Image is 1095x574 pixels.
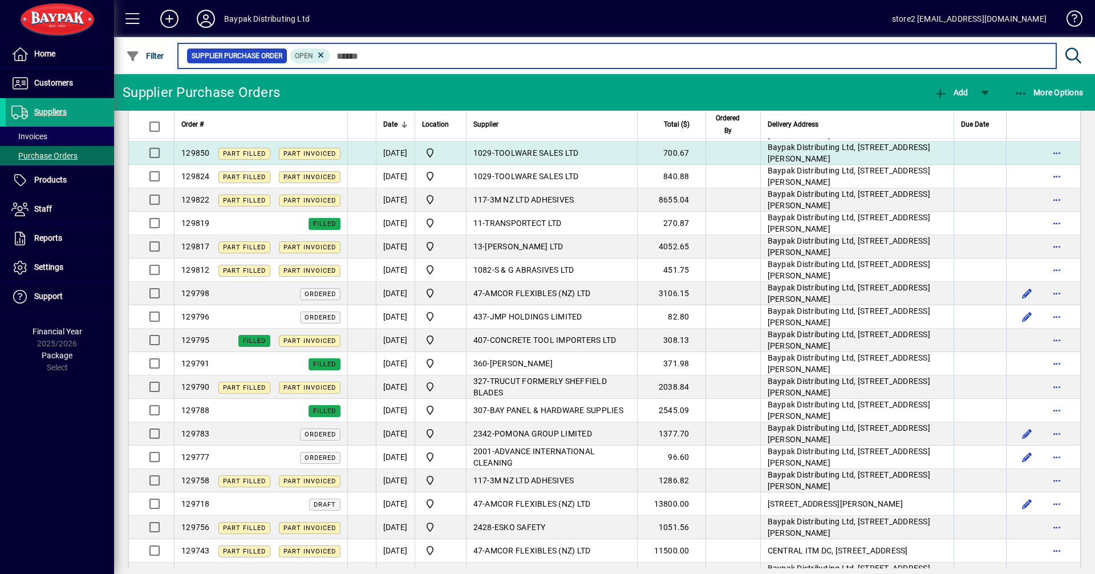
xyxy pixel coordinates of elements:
span: 129817 [181,242,210,251]
span: Baypak - Onekawa [422,544,459,557]
td: [DATE] [376,375,415,399]
td: 4052.65 [637,235,705,258]
td: 3106.15 [637,282,705,305]
button: More options [1048,284,1066,302]
span: 47 [473,546,483,555]
span: Baypak - Onekawa [422,403,459,417]
span: 129796 [181,312,210,321]
span: Location [422,118,449,131]
span: Ordered [305,431,336,438]
button: More options [1048,425,1066,443]
td: [STREET_ADDRESS][PERSON_NAME] [760,492,954,516]
span: Ordered [305,290,336,298]
td: Baypak Distributing Ltd, [STREET_ADDRESS][PERSON_NAME] [760,142,954,165]
span: 117 [473,476,488,485]
span: Invoices [11,132,47,141]
td: - [466,235,637,258]
span: Reports [34,233,62,242]
span: Filled [243,337,266,345]
td: - [466,516,637,539]
td: - [466,188,637,212]
td: [DATE] [376,165,415,188]
span: Part Filled [223,478,266,485]
span: Add [934,88,968,97]
td: [DATE] [376,469,415,492]
td: 1286.82 [637,469,705,492]
div: Baypak Distributing Ltd [224,10,310,28]
span: Open [295,52,313,60]
span: [PERSON_NAME] [490,359,553,368]
span: S & G ABRASIVES LTD [494,265,574,274]
span: Filled [313,361,336,368]
td: [DATE] [376,492,415,516]
td: [DATE] [376,188,415,212]
a: Home [6,40,114,68]
div: Date [383,118,408,131]
span: 437 [473,312,488,321]
span: ESKO SAFETY [494,523,546,532]
td: Baypak Distributing Ltd, [STREET_ADDRESS][PERSON_NAME] [760,352,954,375]
div: Supplier Purchase Orders [123,83,280,102]
span: 129824 [181,172,210,181]
span: 117 [473,195,488,204]
td: Baypak Distributing Ltd, [STREET_ADDRESS][PERSON_NAME] [760,305,954,329]
span: 13 [473,242,483,251]
td: Baypak Distributing Ltd, [STREET_ADDRESS][PERSON_NAME] [760,375,954,399]
span: More Options [1014,88,1084,97]
span: 1029 [473,172,492,181]
td: - [466,329,637,352]
button: Profile [188,9,224,29]
span: Part Filled [223,244,266,251]
td: CENTRAL ITM DC, [STREET_ADDRESS] [760,539,954,563]
td: [DATE] [376,422,415,446]
span: TOOLWARE SALES LTD [494,172,579,181]
div: Total ($) [644,118,700,131]
td: [DATE] [376,539,415,563]
button: More options [1048,471,1066,490]
span: Part Filled [223,150,266,157]
span: Date [383,118,398,131]
span: Baypak - Onekawa [422,286,459,300]
td: Baypak Distributing Ltd, [STREET_ADDRESS][PERSON_NAME] [760,469,954,492]
button: More options [1048,167,1066,185]
span: Ordered By [713,112,743,137]
td: 2038.84 [637,375,705,399]
td: [DATE] [376,352,415,375]
span: TRUCUT FORMERLY SHEFFIELD BLADES [473,377,607,397]
span: 129822 [181,195,210,204]
td: - [466,352,637,375]
span: 129812 [181,265,210,274]
span: 129791 [181,359,210,368]
span: 129850 [181,148,210,157]
span: AMCOR FLEXIBLES (NZ) LTD [485,546,590,555]
td: 700.67 [637,142,705,165]
span: Baypak - Onekawa [422,333,459,347]
td: 308.13 [637,329,705,352]
button: More options [1048,144,1066,162]
span: 327 [473,377,488,386]
a: Invoices [6,127,114,146]
button: More options [1048,401,1066,419]
td: 371.98 [637,352,705,375]
span: JMP HOLDINGS LIMITED [490,312,582,321]
span: Home [34,49,55,58]
button: More options [1048,120,1066,139]
span: Ordered [305,454,336,462]
button: Edit [1018,448,1036,466]
td: [DATE] [376,516,415,539]
button: More options [1048,261,1066,279]
td: Baypak Distributing Ltd, [STREET_ADDRESS][PERSON_NAME] [760,422,954,446]
td: - [466,492,637,516]
td: Baypak Distributing Ltd, [STREET_ADDRESS][PERSON_NAME] [760,446,954,469]
td: 8655.04 [637,188,705,212]
button: More options [1048,214,1066,232]
button: More options [1048,331,1066,349]
td: [DATE] [376,399,415,422]
button: More options [1048,237,1066,256]
td: 13800.00 [637,492,705,516]
span: Customers [34,78,73,87]
td: Baypak Distributing Ltd, [STREET_ADDRESS][PERSON_NAME] [760,282,954,305]
div: Location [422,118,459,131]
button: More options [1048,518,1066,536]
span: 129756 [181,523,210,532]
